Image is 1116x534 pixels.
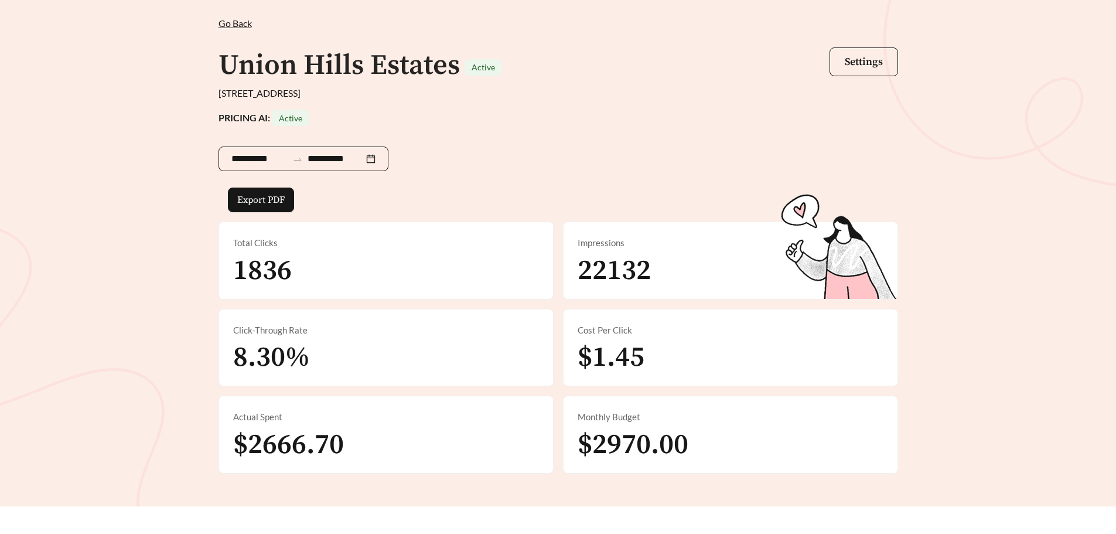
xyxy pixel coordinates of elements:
button: Export PDF [228,188,294,212]
span: swap-right [292,154,303,165]
div: Total Clicks [233,236,539,250]
span: $1.45 [578,340,644,375]
h1: Union Hills Estates [219,48,460,83]
span: $2666.70 [233,427,344,462]
span: to [292,154,303,164]
div: Actual Spent [233,410,539,424]
span: 1836 [233,253,292,288]
div: Cost Per Click [578,324,883,337]
span: Active [472,62,495,72]
div: Monthly Budget [578,410,883,424]
span: $2970.00 [578,427,688,462]
strong: PRICING AI: [219,112,309,123]
div: Click-Through Rate [233,324,539,337]
span: 22132 [578,253,651,288]
div: Impressions [578,236,883,250]
span: Active [279,113,302,123]
div: [STREET_ADDRESS] [219,86,898,100]
span: Export PDF [237,193,285,207]
span: Settings [845,55,883,69]
span: Go Back [219,18,252,29]
span: 8.30% [233,340,310,375]
button: Settings [830,47,898,76]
